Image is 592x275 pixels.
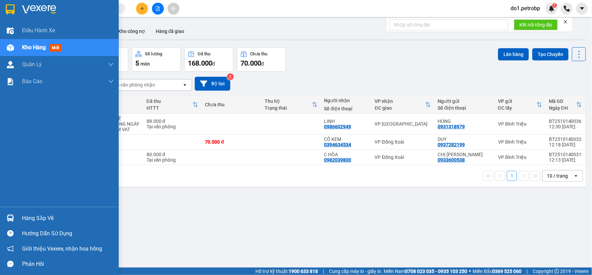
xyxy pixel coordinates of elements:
[195,77,230,91] button: Bộ lọc
[549,142,582,147] div: 12:18 [DATE]
[132,47,181,72] button: Số lượng5món
[147,152,198,157] div: 80.000 đ
[324,142,351,147] div: 0394634534
[22,44,46,51] span: Kho hàng
[573,173,579,179] svg: open
[261,61,264,67] span: đ
[375,98,426,104] div: VP nhận
[505,4,546,13] span: do1.petrobp
[250,52,268,56] div: Chưa thu
[438,136,491,142] div: DUY
[514,19,558,30] button: Kết nối tổng đài
[237,47,286,72] button: Chưa thu70.000đ
[563,19,568,24] span: close
[549,118,582,124] div: BT2510140036
[324,118,368,124] div: LINH
[579,5,585,12] span: caret-down
[6,4,15,15] img: logo-vxr
[7,230,14,237] span: question-circle
[552,3,557,8] sup: 1
[188,59,212,67] span: 168.000
[227,73,234,80] sup: 2
[147,118,198,124] div: 88.000 đ
[498,139,542,145] div: VP Bình Triệu
[438,142,465,147] div: 0937282199
[564,5,570,12] img: phone-icon
[22,213,114,223] div: Hàng sắp về
[498,105,537,111] div: ĐC lấy
[405,269,467,274] strong: 0708 023 035 - 0935 103 250
[384,268,467,275] span: Miền Nam
[7,215,14,222] img: warehouse-icon
[438,124,465,129] div: 0931318979
[507,171,517,181] button: 1
[329,268,382,275] span: Cung cấp máy in - giấy in:
[375,139,431,145] div: VP Đồng Xoài
[519,21,552,29] span: Kết nối tổng đài
[171,6,176,11] span: aim
[492,269,521,274] strong: 0369 525 060
[549,152,582,157] div: BT2510140031
[22,60,42,69] span: Quản Lý
[113,23,150,39] button: Kho công nợ
[469,270,471,273] span: ⚪️
[140,61,150,67] span: món
[147,157,198,163] div: Tại văn phòng
[108,62,114,67] span: down
[108,79,114,84] span: down
[549,5,555,12] img: icon-new-feature
[265,98,312,104] div: Thu hộ
[527,268,528,275] span: |
[147,98,193,104] div: Đã thu
[532,48,569,60] button: Tạo Chuyến
[22,259,114,269] div: Phản hồi
[147,105,193,111] div: HTTT
[7,78,14,85] img: solution-icon
[549,136,582,142] div: BT2510140032
[438,152,491,157] div: CHỊ NHUNG
[152,3,164,15] button: file-add
[576,3,588,15] button: caret-down
[205,102,258,107] div: Chưa thu
[261,96,321,114] th: Toggle SortBy
[145,52,163,56] div: Số lượng
[375,105,426,111] div: ĐC giao
[241,59,261,67] span: 70.000
[143,96,202,114] th: Toggle SortBy
[438,105,491,111] div: Số điện thoại
[168,3,179,15] button: aim
[438,98,491,104] div: Người gửi
[324,98,368,103] div: Người nhận
[7,261,14,267] span: message
[7,245,14,252] span: notification
[289,269,318,274] strong: 1900 633 818
[22,77,42,86] span: Báo cáo
[150,23,190,39] button: Hàng đã giao
[205,139,258,145] div: 70.000 đ
[184,47,233,72] button: Đã thu168.000đ
[375,121,431,127] div: VP [GEOGRAPHIC_DATA]
[390,19,509,30] input: Nhập số tổng đài
[324,157,351,163] div: 0982039800
[554,269,559,274] span: copyright
[549,98,576,104] div: Mã GD
[498,154,542,160] div: VP Bình Triệu
[22,26,55,35] span: Điều hành xe
[438,118,491,124] div: HÙNG
[22,228,114,239] div: Hướng dẫn sử dụng
[49,44,62,52] span: mới
[7,61,14,68] img: warehouse-icon
[498,98,537,104] div: VP gửi
[324,152,368,157] div: C HÒA
[498,121,542,127] div: VP Bình Triệu
[323,268,324,275] span: |
[553,3,556,8] span: 1
[438,157,465,163] div: 0933600538
[155,6,160,11] span: file-add
[546,96,585,114] th: Toggle SortBy
[324,124,351,129] div: 0986602949
[182,82,188,88] svg: open
[549,157,582,163] div: 12:13 [DATE]
[547,172,568,179] div: 10 / trang
[324,136,368,142] div: CÔ KEM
